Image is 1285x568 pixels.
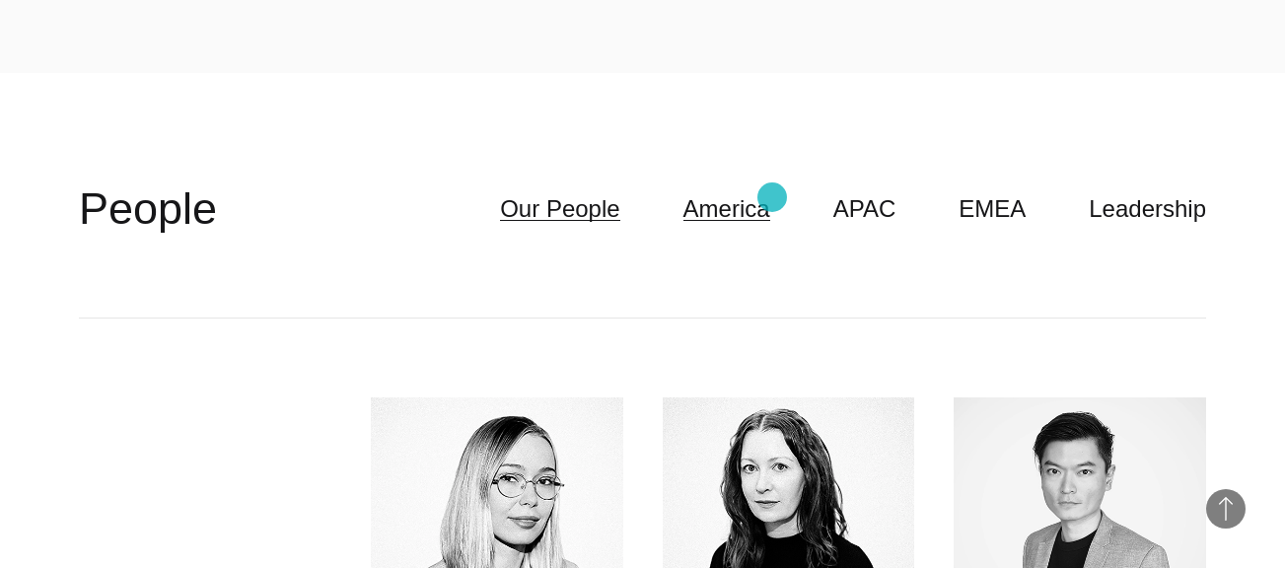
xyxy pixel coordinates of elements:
button: Back to Top [1206,489,1246,529]
a: APAC [833,190,896,228]
a: America [683,190,770,228]
a: Leadership [1089,190,1206,228]
h2: People [79,179,217,239]
a: Our People [500,190,619,228]
a: EMEA [959,190,1026,228]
